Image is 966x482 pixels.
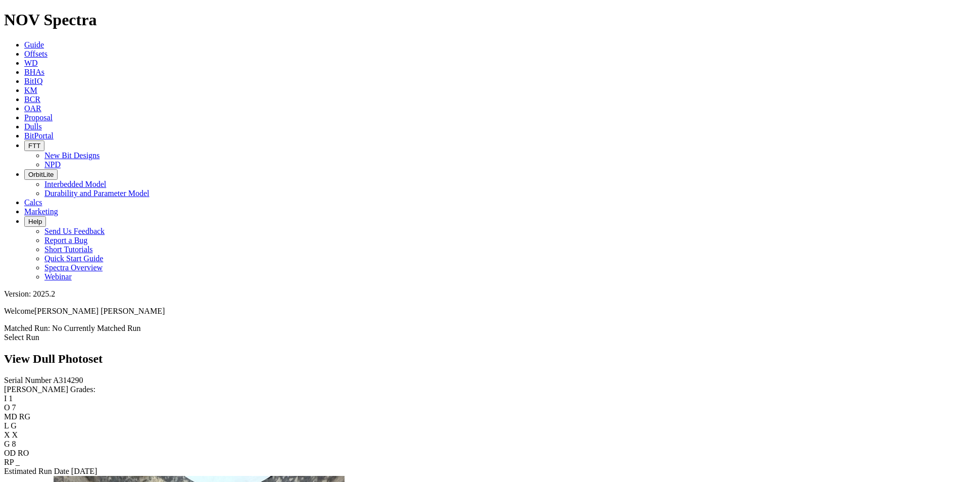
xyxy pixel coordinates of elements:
[34,307,165,315] span: [PERSON_NAME] [PERSON_NAME]
[24,86,37,94] a: KM
[4,421,9,430] label: L
[9,394,13,403] span: 1
[24,122,42,131] a: Dulls
[4,458,14,466] label: RP
[4,11,962,29] h1: NOV Spectra
[4,324,50,332] span: Matched Run:
[44,189,150,198] a: Durability and Parameter Model
[44,263,103,272] a: Spectra Overview
[24,169,58,180] button: OrbitLite
[52,324,141,332] span: No Currently Matched Run
[71,467,98,475] span: [DATE]
[4,333,39,342] a: Select Run
[4,403,10,412] label: O
[4,440,10,448] label: G
[12,440,16,448] span: 8
[19,412,30,421] span: RG
[4,290,962,299] div: Version: 2025.2
[4,412,17,421] label: MD
[44,227,105,235] a: Send Us Feedback
[11,421,17,430] span: G
[24,95,40,104] a: BCR
[24,68,44,76] a: BHAs
[24,104,41,113] a: OAR
[4,449,16,457] label: OD
[4,394,7,403] label: I
[24,198,42,207] a: Calcs
[24,40,44,49] a: Guide
[4,352,962,366] h2: View Dull Photoset
[28,142,40,150] span: FTT
[44,160,61,169] a: NPD
[4,307,962,316] p: Welcome
[44,272,72,281] a: Webinar
[4,467,69,475] label: Estimated Run Date
[28,218,42,225] span: Help
[44,236,87,245] a: Report a Bug
[16,458,20,466] span: _
[24,50,47,58] a: Offsets
[24,59,38,67] a: WD
[44,151,100,160] a: New Bit Designs
[18,449,29,457] span: RO
[28,171,54,178] span: OrbitLite
[24,77,42,85] a: BitIQ
[44,245,93,254] a: Short Tutorials
[12,430,18,439] span: X
[24,131,54,140] a: BitPortal
[44,254,103,263] a: Quick Start Guide
[12,403,16,412] span: 7
[4,430,10,439] label: X
[4,385,962,394] div: [PERSON_NAME] Grades:
[24,207,58,216] a: Marketing
[44,180,106,188] a: Interbedded Model
[24,216,46,227] button: Help
[4,376,52,384] label: Serial Number
[53,376,83,384] span: A314290
[24,113,53,122] a: Proposal
[24,140,44,151] button: FTT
